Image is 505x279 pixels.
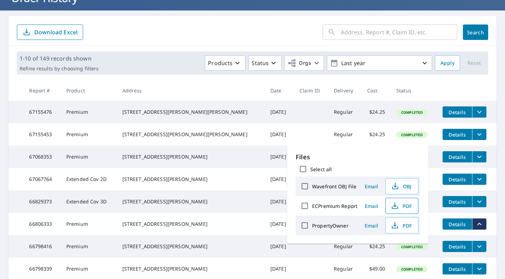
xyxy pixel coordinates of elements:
[34,28,78,36] p: Download Excel
[362,235,391,258] td: $24.25
[435,55,460,71] button: Apply
[447,266,468,272] span: Details
[312,203,357,209] label: ECPremium Report
[443,263,472,274] button: detailsBtn-66798339
[248,55,282,71] button: Status
[61,190,117,213] td: Extended Cov 3D
[122,221,259,228] div: [STREET_ADDRESS][PERSON_NAME]
[472,241,486,252] button: filesDropdownBtn-66798416
[360,220,383,231] button: Email
[265,123,294,146] td: [DATE]
[23,146,60,168] td: 67068353
[265,101,294,123] td: [DATE]
[288,59,311,68] span: Orgs
[122,109,259,116] div: [STREET_ADDRESS][PERSON_NAME][PERSON_NAME]
[463,25,488,40] button: Search
[312,183,356,190] label: Wavefront OBJ File
[447,176,468,183] span: Details
[61,235,117,258] td: Premium
[296,152,420,162] p: Files
[472,174,486,185] button: filesDropdownBtn-67067764
[385,198,418,214] button: PDF
[443,174,472,185] button: detailsBtn-67067764
[294,80,328,101] th: Claim ID
[447,154,468,160] span: Details
[122,176,259,183] div: [STREET_ADDRESS][PERSON_NAME]
[443,218,472,230] button: detailsBtn-66806333
[122,153,259,160] div: [STREET_ADDRESS][PERSON_NAME]
[122,198,259,205] div: [STREET_ADDRESS][PERSON_NAME]
[390,182,412,190] span: OBJ
[20,65,99,72] p: Refine results by choosing filters
[328,235,362,258] td: Regular
[17,25,83,40] button: Download Excel
[472,151,486,162] button: filesDropdownBtn-67068353
[360,181,383,192] button: Email
[472,196,486,207] button: filesDropdownBtn-66829373
[447,221,468,228] span: Details
[447,131,468,138] span: Details
[122,265,259,272] div: [STREET_ADDRESS][PERSON_NAME]
[251,59,269,67] p: Status
[23,168,60,190] td: 67067764
[362,123,391,146] td: $24.25
[122,131,259,138] div: [STREET_ADDRESS][PERSON_NAME][PERSON_NAME]
[265,168,294,190] td: [DATE]
[265,235,294,258] td: [DATE]
[205,55,245,71] button: Products
[23,123,60,146] td: 67155453
[61,123,117,146] td: Premium
[397,267,427,272] span: Completed
[328,123,362,146] td: Regular
[363,222,380,229] span: Email
[443,196,472,207] button: detailsBtn-66829373
[61,168,117,190] td: Extended Cov 2D
[443,106,472,118] button: detailsBtn-67155476
[363,183,380,190] span: Email
[469,29,483,36] span: Search
[328,80,362,101] th: Delivery
[390,202,412,210] span: PDF
[327,55,432,71] button: Last year
[310,166,332,173] label: Select all
[447,243,468,250] span: Details
[385,178,418,194] button: OBJ
[265,146,294,168] td: [DATE]
[397,110,427,115] span: Completed
[117,80,265,101] th: Address
[363,203,380,209] span: Email
[390,221,412,230] span: PDF
[23,235,60,258] td: 66798416
[341,22,457,42] input: Address, Report #, Claim ID, etc.
[23,190,60,213] td: 66829373
[265,190,294,213] td: [DATE]
[23,213,60,235] td: 66806333
[443,241,472,252] button: detailsBtn-66798416
[122,243,259,250] div: [STREET_ADDRESS][PERSON_NAME]
[61,101,117,123] td: Premium
[472,106,486,118] button: filesDropdownBtn-67155476
[20,54,99,63] p: 1-10 of 149 records shown
[391,80,437,101] th: Status
[284,55,324,71] button: Orgs
[338,57,420,69] p: Last year
[385,217,418,233] button: PDF
[23,80,60,101] th: Report #
[265,80,294,101] th: Date
[312,222,349,229] label: PropertyOwner
[208,59,233,67] p: Products
[472,129,486,140] button: filesDropdownBtn-67155453
[61,80,117,101] th: Product
[443,151,472,162] button: detailsBtn-67068353
[362,80,391,101] th: Cost
[443,129,472,140] button: detailsBtn-67155453
[397,132,427,137] span: Completed
[447,198,468,205] span: Details
[360,201,383,211] button: Email
[472,218,486,230] button: filesDropdownBtn-66806333
[472,263,486,274] button: filesDropdownBtn-66798339
[265,213,294,235] td: [DATE]
[362,101,391,123] td: $24.25
[440,59,454,68] span: Apply
[447,109,468,116] span: Details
